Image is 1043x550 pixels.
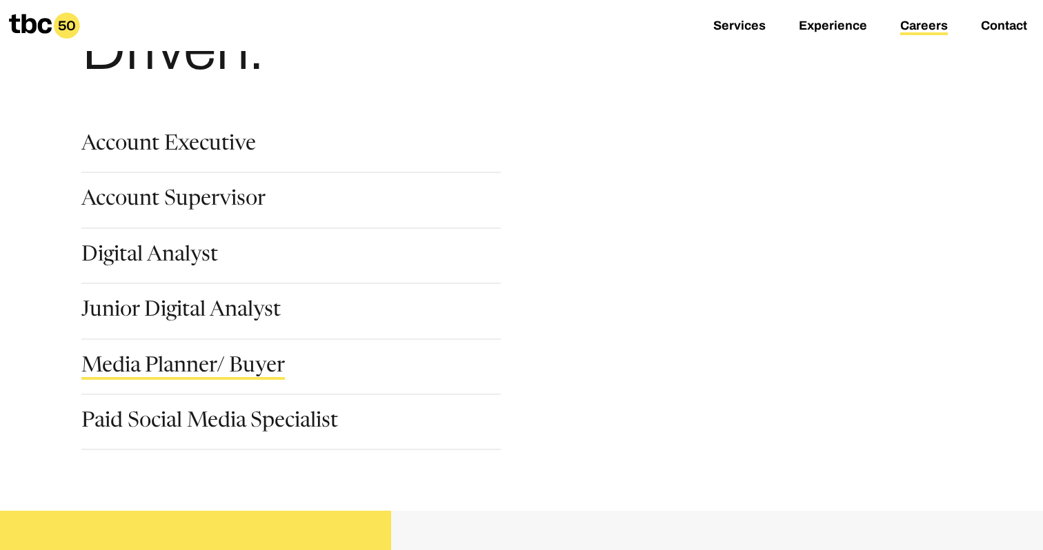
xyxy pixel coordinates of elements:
a: Account Supervisor [81,190,266,213]
a: Account Executive [81,134,256,158]
a: Careers [900,19,948,35]
a: Services [713,19,766,35]
a: Junior Digital Analyst [81,301,281,324]
a: Paid Social Media Specialist [81,411,338,435]
a: Media Planner/ Buyer [81,356,285,380]
a: Contact [981,19,1027,35]
a: Digital Analyst [81,245,218,269]
a: Experience [799,19,867,35]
